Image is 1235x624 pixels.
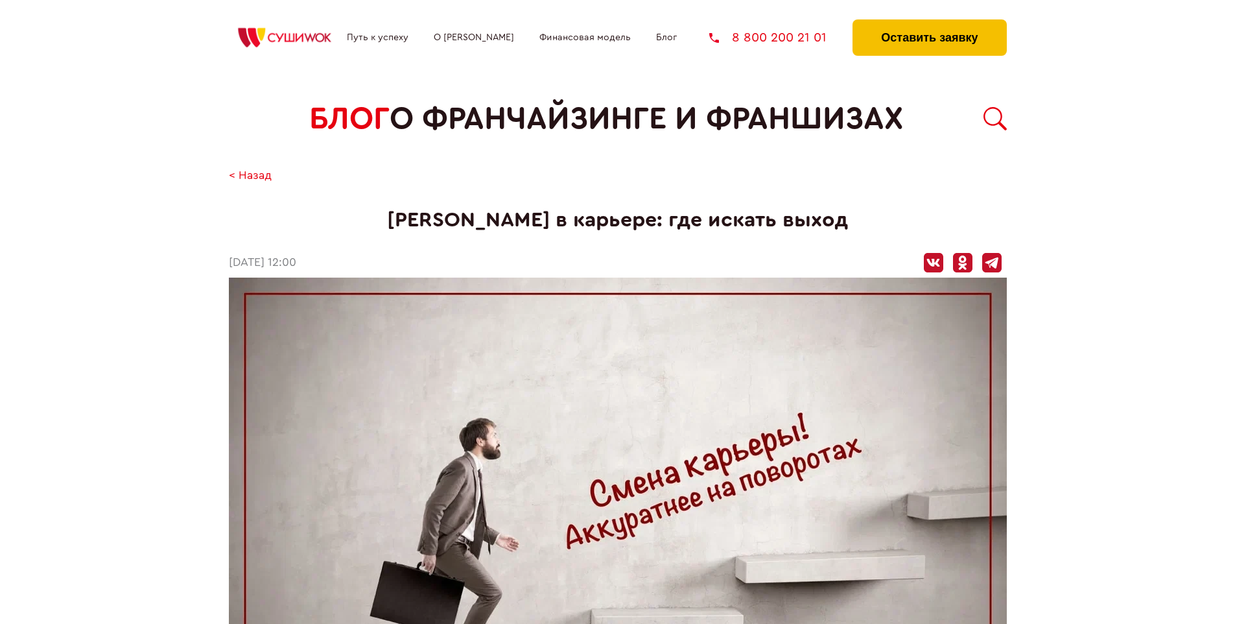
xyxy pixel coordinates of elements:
span: БЛОГ [309,101,390,137]
h1: [PERSON_NAME] в карьере: где искать выход [229,208,1007,232]
span: 8 800 200 21 01 [732,31,827,44]
a: < Назад [229,169,272,183]
a: Путь к успеху [347,32,408,43]
a: Финансовая модель [539,32,631,43]
button: Оставить заявку [853,19,1006,56]
a: О [PERSON_NAME] [434,32,514,43]
span: о франчайзинге и франшизах [390,101,903,137]
a: 8 800 200 21 01 [709,31,827,44]
time: [DATE] 12:00 [229,256,296,270]
a: Блог [656,32,677,43]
